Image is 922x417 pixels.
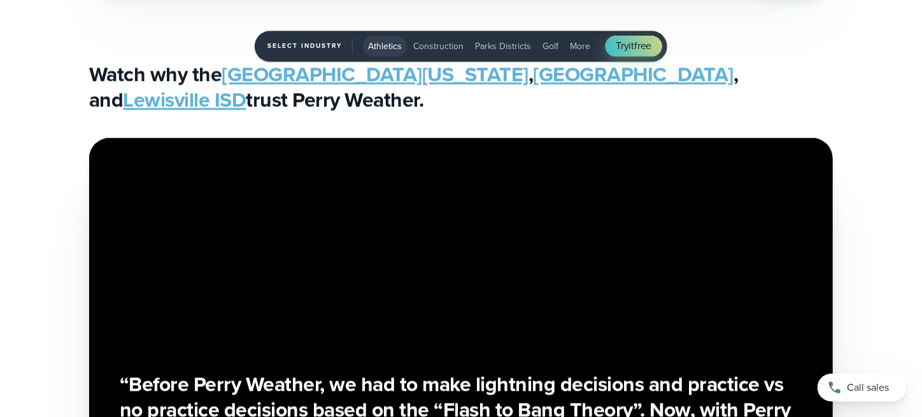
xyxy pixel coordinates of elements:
span: Select Industry [267,38,353,54]
span: Golf [543,40,558,53]
button: Parks Districts [470,36,536,56]
a: Tryitfree [606,36,662,56]
button: Athletics [363,36,407,56]
span: Parks Districts [475,40,531,53]
span: Try free [616,38,651,54]
span: Call sales [848,380,890,395]
a: Call sales [818,374,907,402]
button: Construction [408,36,469,56]
span: Athletics [368,40,402,53]
span: More [570,40,590,53]
button: Golf [537,36,564,56]
a: Lewisville ISD [124,84,246,115]
h3: Watch why the , , and trust Perry Weather. [89,61,833,112]
button: More [565,36,595,56]
a: [GEOGRAPHIC_DATA][US_STATE] [222,59,529,89]
span: Construction [413,40,464,53]
span: it [629,38,635,53]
